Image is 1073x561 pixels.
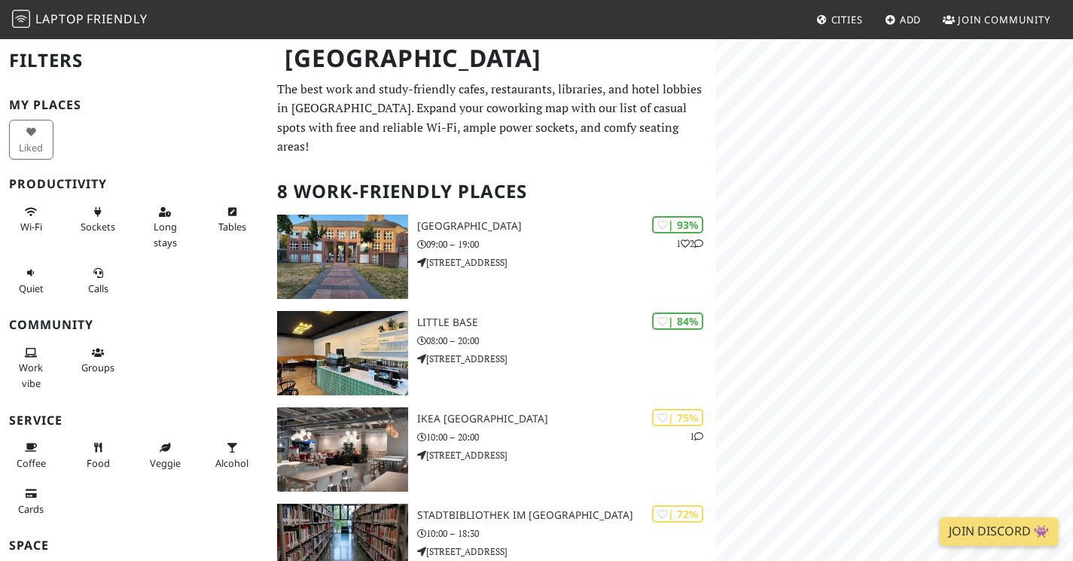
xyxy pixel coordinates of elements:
p: [STREET_ADDRESS] [417,544,715,559]
button: Veggie [143,435,187,475]
button: Long stays [143,200,187,255]
h3: Little Base [417,316,715,329]
span: Join Community [958,13,1050,26]
span: Quiet [19,282,44,295]
span: Long stays [154,220,177,248]
span: Food [87,456,110,470]
span: Power sockets [81,220,115,233]
span: Veggie [150,456,181,470]
span: Alcohol [215,456,248,470]
span: Credit cards [18,502,44,516]
div: | 93% [652,216,703,233]
h3: Space [9,538,259,553]
a: LaptopFriendly LaptopFriendly [12,7,148,33]
div: | 84% [652,313,703,330]
img: LaptopFriendly [12,10,30,28]
p: 08:00 – 20:00 [417,334,715,348]
img: IKEA Karlsruhe [277,407,408,492]
button: Food [76,435,120,475]
p: 09:00 – 19:00 [417,237,715,252]
button: Wi-Fi [9,200,53,239]
p: [STREET_ADDRESS] [417,255,715,270]
img: Baden State Library [277,215,408,299]
h2: 8 Work-Friendly Places [277,169,706,215]
a: Cities [810,6,869,33]
span: Video/audio calls [88,282,108,295]
a: Join Discord 👾 [940,517,1058,546]
a: Add [879,6,928,33]
button: Quiet [9,261,53,300]
h3: IKEA [GEOGRAPHIC_DATA] [417,413,715,425]
p: [STREET_ADDRESS] [417,352,715,366]
span: People working [19,361,43,389]
div: | 75% [652,409,703,426]
h3: [GEOGRAPHIC_DATA] [417,220,715,233]
span: Add [900,13,922,26]
button: Work vibe [9,340,53,395]
h3: Service [9,413,259,428]
p: 10:00 – 18:30 [417,526,715,541]
h3: Community [9,318,259,332]
span: Cities [831,13,863,26]
a: Baden State Library | 93% 12 [GEOGRAPHIC_DATA] 09:00 – 19:00 [STREET_ADDRESS] [268,215,715,299]
a: Little Base | 84% Little Base 08:00 – 20:00 [STREET_ADDRESS] [268,311,715,395]
button: Cards [9,481,53,521]
span: Coffee [17,456,46,470]
h2: Filters [9,38,259,84]
p: 10:00 – 20:00 [417,430,715,444]
a: Join Community [937,6,1056,33]
span: Group tables [81,361,114,374]
h3: Productivity [9,177,259,191]
h3: Stadtbibliothek im [GEOGRAPHIC_DATA] [417,509,715,522]
p: 1 [690,429,703,444]
button: Calls [76,261,120,300]
p: [STREET_ADDRESS] [417,448,715,462]
button: Alcohol [210,435,255,475]
p: 1 2 [676,236,703,251]
span: Stable Wi-Fi [20,220,42,233]
h1: [GEOGRAPHIC_DATA] [273,38,712,79]
button: Groups [76,340,120,380]
p: The best work and study-friendly cafes, restaurants, libraries, and hotel lobbies in [GEOGRAPHIC_... [277,80,706,157]
h3: My Places [9,98,259,112]
span: Laptop [35,11,84,27]
button: Sockets [76,200,120,239]
a: IKEA Karlsruhe | 75% 1 IKEA [GEOGRAPHIC_DATA] 10:00 – 20:00 [STREET_ADDRESS] [268,407,715,492]
button: Coffee [9,435,53,475]
button: Tables [210,200,255,239]
span: Work-friendly tables [218,220,246,233]
div: | 72% [652,505,703,523]
span: Friendly [87,11,147,27]
img: Little Base [277,311,408,395]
